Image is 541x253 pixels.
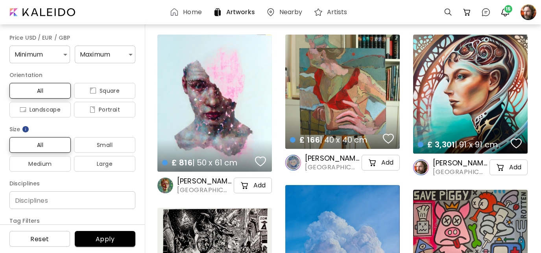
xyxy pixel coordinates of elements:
[16,105,65,114] span: Landscape
[504,5,512,13] span: 15
[418,139,508,150] h4: | 91 x 91 cm
[253,154,268,169] button: favorites
[496,163,505,172] img: cart-icon
[162,158,253,168] h4: | 50 x 61 cm
[213,7,258,17] a: Artworks
[9,231,70,247] button: Reset
[80,159,129,169] span: Large
[285,35,400,149] a: £ 166| 40 x 40 cmfavoriteshttps://cdn.kaleido.art/CDN/Artwork/169904/Primary/medium.webp?updated=...
[16,159,65,169] span: Medium
[9,46,70,63] div: Minimum
[305,154,360,163] h6: [PERSON_NAME]
[81,235,129,243] span: Apply
[481,7,491,17] img: chatIcon
[462,7,472,17] img: cart
[234,178,272,193] button: cart-iconAdd
[16,86,65,95] span: All
[299,134,320,145] span: £ 166
[433,168,488,176] span: [GEOGRAPHIC_DATA], [GEOGRAPHIC_DATA]
[9,70,135,80] h6: Orientation
[74,156,135,172] button: Large
[381,159,393,167] h5: Add
[90,88,96,94] img: icon
[253,181,266,189] h5: Add
[80,105,129,114] span: Portrait
[22,125,30,133] img: info
[80,140,129,150] span: Small
[9,83,71,99] button: All
[170,7,205,17] a: Home
[9,216,135,225] h6: Tag Filters
[266,7,306,17] a: Nearby
[327,9,347,15] h6: Artists
[9,179,135,188] h6: Disciplines
[509,163,521,171] h5: Add
[509,136,524,151] button: favorites
[314,7,351,17] a: Artists
[9,102,71,117] button: iconLandscape
[279,9,303,15] h6: Nearby
[75,231,135,247] button: Apply
[499,5,512,19] button: bellIcon15
[381,131,396,147] button: favorites
[305,163,360,172] span: [GEOGRAPHIC_DATA], [GEOGRAPHIC_DATA]
[89,106,96,113] img: icon
[75,46,135,63] div: Maximum
[427,139,455,150] span: £ 3,301
[16,235,64,243] span: Reset
[9,125,135,134] h6: Size
[413,158,528,176] a: [PERSON_NAME] [PERSON_NAME][GEOGRAPHIC_DATA], [GEOGRAPHIC_DATA]cart-iconAdd
[172,157,192,168] span: £ 816
[413,35,528,154] a: £ 3,301| 91 x 91 cmfavoriteshttps://cdn.kaleido.art/CDN/Artwork/175695/Primary/medium.webp?update...
[285,154,400,172] a: [PERSON_NAME][GEOGRAPHIC_DATA], [GEOGRAPHIC_DATA]cart-iconAdd
[9,156,71,172] button: Medium
[9,137,71,153] button: All
[20,106,26,113] img: icon
[74,83,135,99] button: iconSquare
[362,155,400,170] button: cart-iconAdd
[500,7,510,17] img: bellIcon
[240,181,249,190] img: cart-icon
[226,9,255,15] h6: Artworks
[157,35,272,172] a: £ 816| 50 x 61 cmfavoriteshttps://cdn.kaleido.art/CDN/Artwork/169884/Primary/medium.webp?updated=...
[177,176,232,186] h6: [PERSON_NAME]
[368,158,377,167] img: cart-icon
[74,137,135,153] button: Small
[433,158,488,168] h6: [PERSON_NAME] [PERSON_NAME]
[489,159,528,175] button: cart-iconAdd
[183,9,201,15] h6: Home
[16,140,65,150] span: All
[177,186,232,194] span: [GEOGRAPHIC_DATA], [GEOGRAPHIC_DATA]
[74,102,135,117] button: iconPortrait
[290,135,380,145] h4: | 40 x 40 cm
[9,33,135,42] h6: Price USD / EUR / GBP
[157,176,272,194] a: [PERSON_NAME][GEOGRAPHIC_DATA], [GEOGRAPHIC_DATA]cart-iconAdd
[80,86,129,95] span: Square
